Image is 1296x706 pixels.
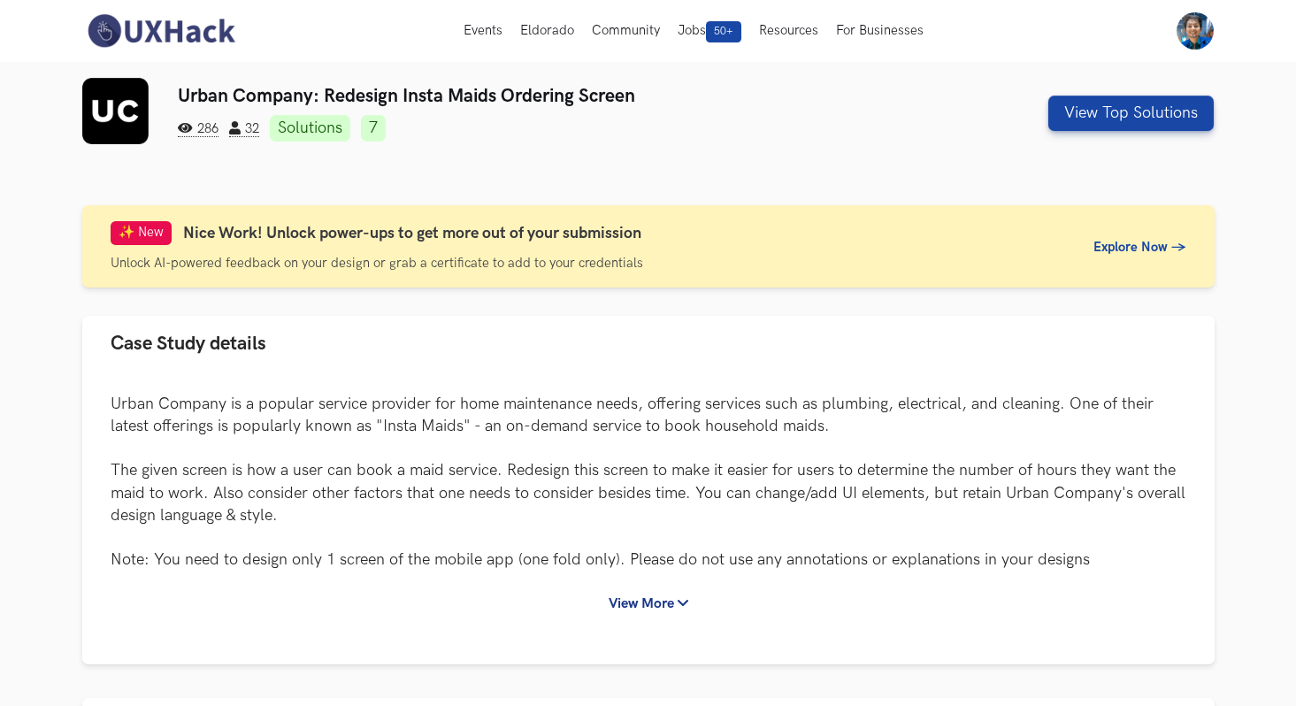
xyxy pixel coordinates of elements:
[82,372,1215,664] div: Case Study details
[706,21,741,42] span: 50+
[178,121,219,137] span: 286
[270,115,350,142] a: Solutions
[82,78,149,144] img: Urban Company logo
[1048,96,1214,131] button: View Top Solutions
[111,256,643,271] span: Unlock AI-powered feedback on your design or grab a certificate to add to your credentials
[229,121,259,137] span: 32
[1093,240,1186,255] span: Explore Now →
[361,115,386,142] a: 7
[111,393,1186,572] p: Urban Company is a popular service provider for home maintenance needs, offering services such as...
[82,316,1215,372] button: Case Study details
[111,221,172,245] span: ✨ New
[1177,12,1214,50] img: Your profile pic
[111,332,266,356] span: Case Study details
[178,85,927,107] h3: Urban Company: Redesign Insta Maids Ordering Screen
[82,205,1215,288] a: ✨ New Nice Work! Unlock power-ups to get more out of your submissionUnlock AI-powered feedback on...
[593,587,704,620] button: View More
[82,12,240,50] img: UXHack-logo.png
[183,224,641,242] span: Nice Work! Unlock power-ups to get more out of your submission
